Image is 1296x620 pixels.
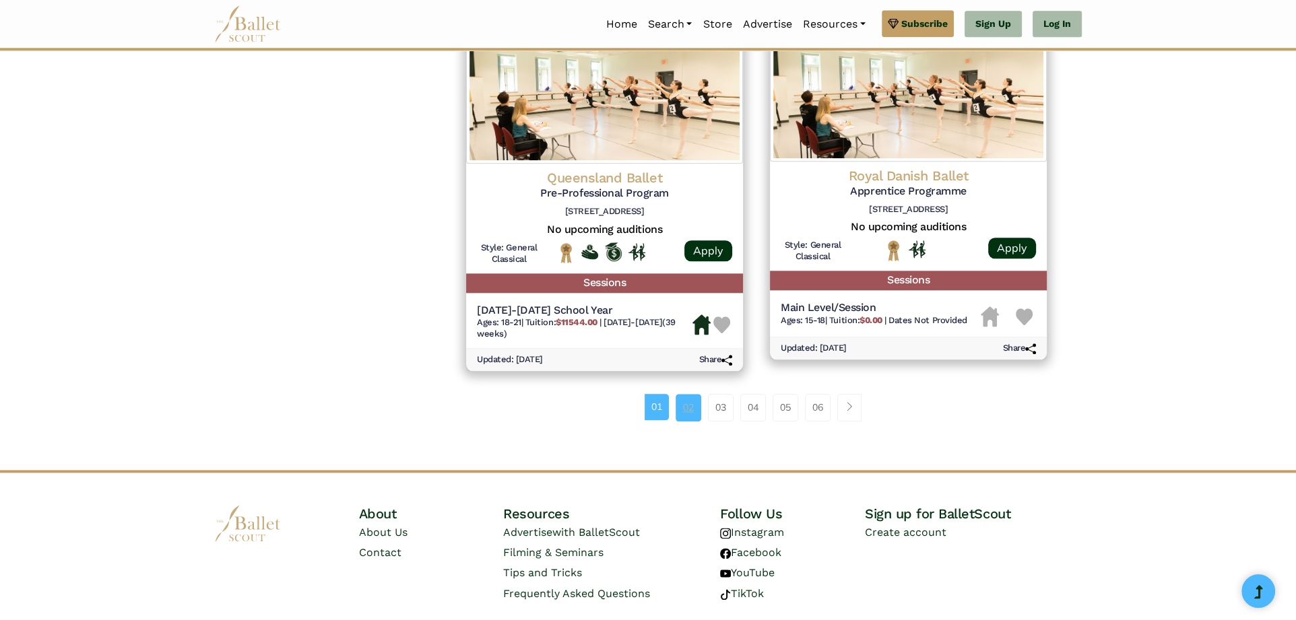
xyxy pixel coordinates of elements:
h6: [STREET_ADDRESS] [781,204,1036,215]
b: $0.00 [860,315,882,325]
a: Sign Up [965,11,1022,38]
a: 03 [708,394,734,421]
a: Tips and Tricks [503,566,582,579]
h5: No upcoming auditions [781,220,1036,234]
img: instagram logo [720,528,731,539]
h5: Main Level/Session [781,301,967,315]
h6: | | [477,317,692,340]
span: [DATE]-[DATE] (39 weeks) [477,317,676,339]
h4: Follow Us [720,505,865,522]
h6: | | [781,315,967,326]
span: Tuition: [829,315,884,325]
a: Instagram [720,526,784,539]
img: Offers Scholarship [605,242,622,261]
h6: Updated: [DATE] [477,354,543,366]
img: Housing Unavailable [981,306,999,326]
a: Advertise [737,10,797,38]
a: Resources [797,10,870,38]
img: Logo [466,29,743,164]
h6: Style: General Classical [781,240,845,263]
span: Ages: 18-21 [477,317,521,327]
a: 01 [645,394,669,419]
img: National [885,240,902,261]
span: Dates Not Provided [888,315,967,325]
a: 04 [740,394,766,421]
a: Apply [988,238,1036,259]
span: Subscribe [901,16,948,31]
a: Subscribe [882,10,954,37]
h6: Style: General Classical [477,242,541,265]
h6: [STREET_ADDRESS] [477,206,732,217]
h5: Apprentice Programme [781,184,1036,199]
img: facebook logo [720,548,731,559]
a: 02 [676,394,701,421]
a: YouTube [720,566,775,579]
a: Create account [865,526,946,539]
a: Search [642,10,697,38]
h4: About [359,505,504,522]
span: with BalletScout [552,526,640,539]
a: Home [600,10,642,38]
b: $11544.00 [556,317,597,327]
a: Filming & Seminars [503,546,604,559]
h6: Updated: [DATE] [781,343,847,354]
img: youtube logo [720,568,731,579]
img: tiktok logo [720,589,731,600]
a: 05 [773,394,798,421]
h5: Sessions [770,271,1047,290]
h6: Share [699,354,732,366]
span: Tuition: [525,317,600,327]
img: Heart [713,316,730,333]
img: In Person [909,240,926,258]
a: TikTok [720,587,764,600]
h5: [DATE]-[DATE] School Year [477,304,692,318]
a: Frequently Asked Questions [503,587,650,600]
a: Facebook [720,546,781,559]
h6: Share [1002,343,1036,354]
a: Apply [684,240,732,261]
h5: No upcoming auditions [477,223,732,237]
img: National [558,242,575,263]
img: logo [214,505,282,542]
a: 06 [805,394,831,421]
img: In Person [628,243,645,261]
a: Log In [1033,11,1082,38]
img: Logo [770,29,1047,161]
h5: Pre-Professional Program [477,186,732,201]
a: Advertisewith BalletScout [503,526,640,539]
img: Housing Available [692,314,711,335]
nav: Page navigation example [645,394,869,421]
h5: Sessions [466,273,743,293]
h4: Royal Danish Ballet [781,167,1036,184]
span: Ages: 15-18 [781,315,825,325]
img: Offers Financial Aid [581,244,598,259]
a: About Us [359,526,408,539]
img: gem.svg [888,16,899,31]
a: Store [697,10,737,38]
img: Heart [1016,308,1033,325]
h4: Resources [503,505,720,522]
a: Contact [359,546,401,559]
h4: Queensland Ballet [477,169,732,186]
h4: Sign up for BalletScout [865,505,1082,522]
